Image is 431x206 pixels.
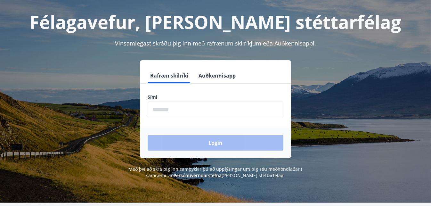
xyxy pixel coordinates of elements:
label: Sími [148,94,283,100]
button: Auðkennisapp [196,68,238,83]
h1: Félagavefur, [PERSON_NAME] stéttarfélag [8,10,423,34]
span: Vinsamlegast skráðu þig inn með rafrænum skilríkjum eða Auðkennisappi. [115,39,316,47]
a: Persónuverndarstefna [174,172,222,178]
button: Rafræn skilríki [148,68,191,83]
span: Með því að skrá þig inn samþykkir þú að upplýsingar um þig séu meðhöndlaðar í samræmi við [PERSON... [129,166,303,178]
